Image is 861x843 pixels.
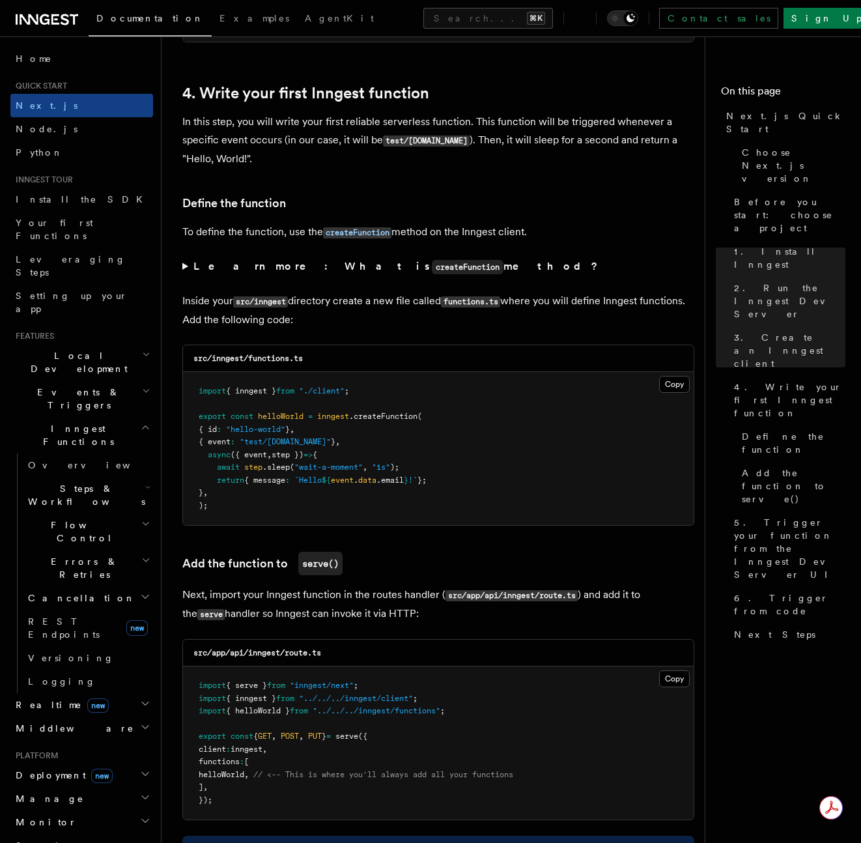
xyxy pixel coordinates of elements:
span: Realtime [10,698,109,711]
span: GET [258,732,272,741]
span: Platform [10,750,59,761]
span: Quick start [10,81,67,91]
span: { inngest } [226,386,276,395]
span: , [244,770,249,779]
button: Copy [659,670,690,687]
button: Manage [10,787,153,810]
span: ); [199,501,208,510]
span: functions [199,757,240,766]
span: import [199,681,226,690]
span: { [253,732,258,741]
span: const [231,732,253,741]
span: serve [335,732,358,741]
a: Home [10,47,153,70]
span: Inngest Functions [10,422,141,448]
p: Inside your directory create a new file called where you will define Inngest functions. Add the f... [182,292,694,329]
summary: Learn more: What iscreateFunctionmethod? [182,257,694,276]
button: Cancellation [23,586,153,610]
a: Versioning [23,646,153,670]
code: src/app/api/inngest/route.ts [193,648,321,657]
span: ${ [322,476,331,485]
code: src/inngest/functions.ts [193,354,303,363]
button: Errors & Retries [23,550,153,586]
span: [ [244,757,249,766]
span: 2. Run the Inngest Dev Server [734,281,845,321]
span: ( [417,412,422,421]
span: export [199,412,226,421]
span: 1. Install Inngest [734,245,845,271]
span: { [313,450,317,459]
span: data [358,476,376,485]
a: AgentKit [297,4,382,35]
a: Node.js [10,117,153,141]
code: serve [197,609,225,620]
span: Node.js [16,124,78,134]
h4: On this page [721,83,845,104]
span: "inngest/next" [290,681,354,690]
a: Your first Functions [10,211,153,248]
span: Home [16,52,52,65]
span: Features [10,331,54,341]
span: : [217,425,221,434]
span: } [199,488,203,497]
span: Documentation [96,13,204,23]
a: 4. Write your first Inngest function [182,84,429,102]
span: new [87,698,109,713]
span: { helloWorld } [226,706,290,715]
button: Deploymentnew [10,764,153,787]
span: await [217,463,240,472]
span: ; [345,386,349,395]
span: 5. Trigger your function from the Inngest Dev Server UI [734,516,845,581]
span: } [331,437,335,446]
a: Leveraging Steps [10,248,153,284]
span: ; [440,706,445,715]
span: import [199,706,226,715]
span: Setting up your app [16,291,128,314]
span: 3. Create an Inngest client [734,331,845,370]
span: event [331,476,354,485]
code: serve() [298,552,343,575]
span: inngest [231,745,262,754]
span: : [285,476,290,485]
button: Monitor [10,810,153,834]
code: functions.ts [441,296,500,307]
span: export [199,732,226,741]
p: Next, import your Inngest function in the routes handler ( ) and add it to the handler so Inngest... [182,586,694,623]
a: Logging [23,670,153,693]
span: Next Steps [734,628,815,641]
a: Python [10,141,153,164]
span: Leveraging Steps [16,254,126,278]
span: "1s" [372,463,390,472]
span: from [276,386,294,395]
span: ( [290,463,294,472]
span: Logging [28,676,96,687]
code: test/[DOMAIN_NAME] [383,136,470,147]
a: Add the function toserve() [182,552,343,575]
span: } [322,732,326,741]
code: src/app/api/inngest/route.ts [445,590,578,601]
span: const [231,412,253,421]
div: Inngest Functions [10,453,153,693]
button: Steps & Workflows [23,477,153,513]
a: 4. Write your first Inngest function [729,375,845,425]
span: Choose Next.js version [742,146,845,185]
span: ; [413,694,417,703]
span: "../../../inngest/client" [299,694,413,703]
a: Next.js Quick Start [721,104,845,141]
span: . [354,476,358,485]
span: Deployment [10,769,113,782]
button: Search...⌘K [423,8,553,29]
span: , [335,437,340,446]
span: `Hello [294,476,322,485]
span: : [226,745,231,754]
code: createFunction [323,227,391,238]
span: Next.js Quick Start [726,109,845,136]
a: Overview [23,453,153,477]
span: client [199,745,226,754]
a: Documentation [89,4,212,36]
a: 3. Create an Inngest client [729,326,845,375]
span: }); [199,795,212,805]
button: Inngest Functions [10,417,153,453]
a: Choose Next.js version [737,141,845,190]
span: 4. Write your first Inngest function [734,380,845,420]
